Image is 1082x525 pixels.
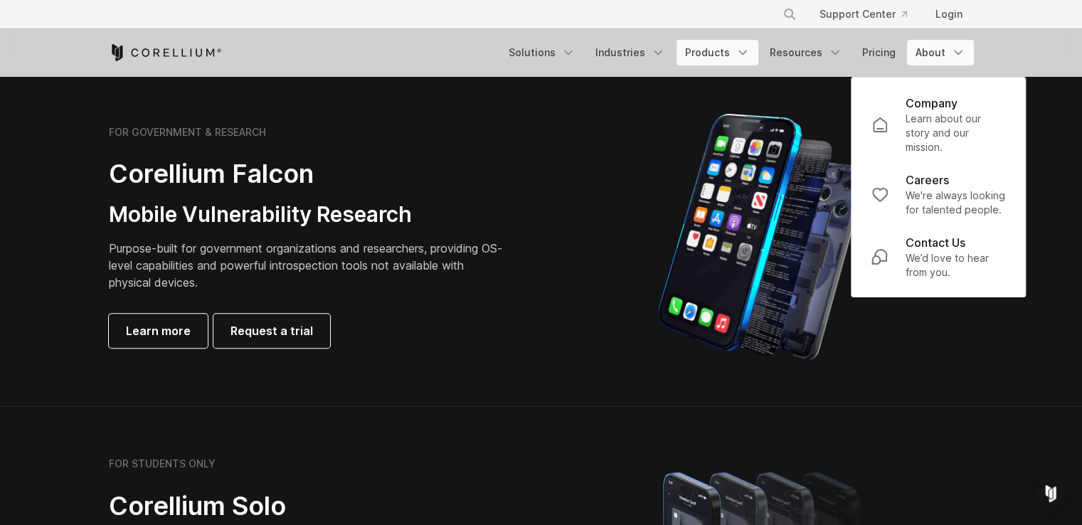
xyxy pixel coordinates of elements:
[109,490,507,522] h2: Corellium Solo
[765,1,974,27] div: Navigation Menu
[906,234,965,251] p: Contact Us
[1034,477,1068,511] div: Open Intercom Messenger
[587,40,674,65] a: Industries
[906,95,958,112] p: Company
[213,314,330,348] a: Request a trial
[854,40,904,65] a: Pricing
[109,44,222,61] a: Corellium Home
[907,40,974,65] a: About
[808,1,918,27] a: Support Center
[109,201,507,228] h3: Mobile Vulnerability Research
[500,40,974,65] div: Navigation Menu
[126,322,191,339] span: Learn more
[860,163,1017,226] a: Careers We're always looking for talented people.
[924,1,974,27] a: Login
[777,1,802,27] button: Search
[906,251,1006,280] p: We’d love to hear from you.
[657,112,871,361] img: iPhone model separated into the mechanics used to build the physical device.
[906,189,1006,217] p: We're always looking for talented people.
[230,322,313,339] span: Request a trial
[109,158,507,190] h2: Corellium Falcon
[500,40,584,65] a: Solutions
[860,226,1017,288] a: Contact Us We’d love to hear from you.
[906,171,949,189] p: Careers
[860,86,1017,163] a: Company Learn about our story and our mission.
[761,40,851,65] a: Resources
[906,112,1006,154] p: Learn about our story and our mission.
[677,40,758,65] a: Products
[109,314,208,348] a: Learn more
[109,240,507,291] p: Purpose-built for government organizations and researchers, providing OS-level capabilities and p...
[109,457,216,470] h6: FOR STUDENTS ONLY
[109,126,266,139] h6: FOR GOVERNMENT & RESEARCH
